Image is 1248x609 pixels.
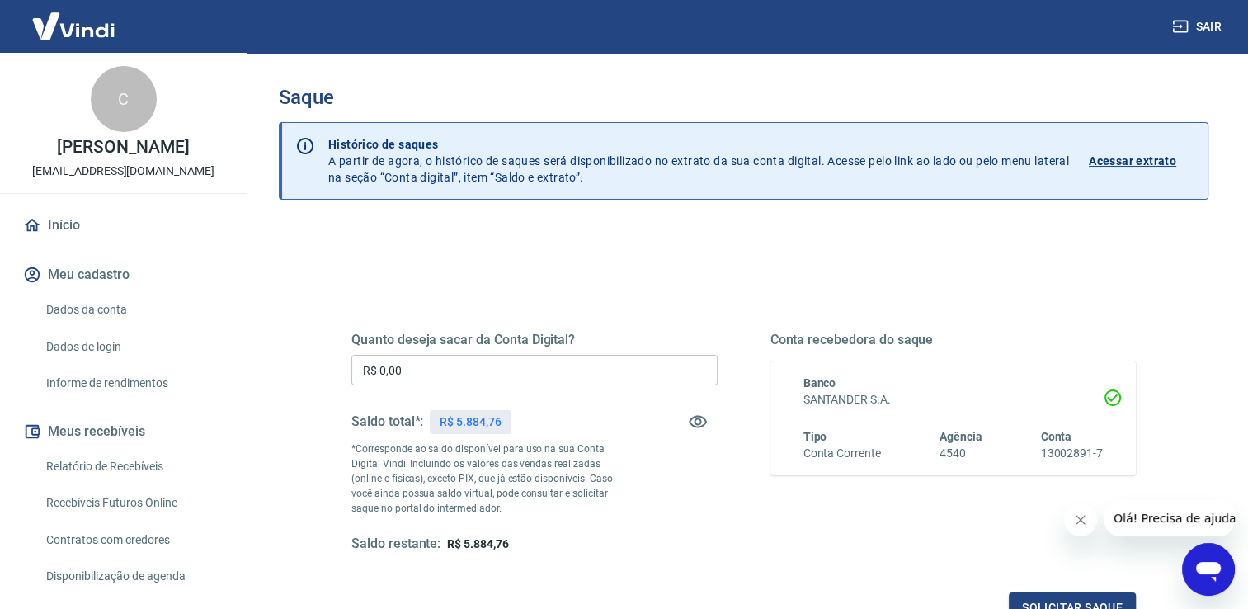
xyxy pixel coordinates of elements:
[351,441,626,516] p: *Corresponde ao saldo disponível para uso na sua Conta Digital Vindi. Incluindo os valores das ve...
[40,330,227,364] a: Dados de login
[1089,153,1176,169] p: Acessar extrato
[940,430,982,443] span: Agência
[447,537,508,550] span: R$ 5.884,76
[40,486,227,520] a: Recebíveis Futuros Online
[1104,500,1235,536] iframe: Mensagem da empresa
[1064,503,1097,536] iframe: Fechar mensagem
[770,332,1137,348] h5: Conta recebedora do saque
[40,523,227,557] a: Contratos com credores
[20,207,227,243] a: Início
[40,450,227,484] a: Relatório de Recebíveis
[1040,445,1103,462] h6: 13002891-7
[351,536,440,553] h5: Saldo restante:
[940,445,982,462] h6: 4540
[91,66,157,132] div: C
[1040,430,1071,443] span: Conta
[20,1,127,51] img: Vindi
[1089,136,1194,186] a: Acessar extrato
[20,413,227,450] button: Meus recebíveis
[803,445,881,462] h6: Conta Corrente
[351,413,423,430] h5: Saldo total*:
[279,86,1208,109] h3: Saque
[803,430,827,443] span: Tipo
[803,376,836,389] span: Banco
[1182,543,1235,596] iframe: Botão para abrir a janela de mensagens
[32,163,214,180] p: [EMAIL_ADDRESS][DOMAIN_NAME]
[1169,12,1228,42] button: Sair
[328,136,1069,153] p: Histórico de saques
[803,391,1104,408] h6: SANTANDER S.A.
[351,332,718,348] h5: Quanto deseja sacar da Conta Digital?
[440,413,501,431] p: R$ 5.884,76
[10,12,139,25] span: Olá! Precisa de ajuda?
[40,293,227,327] a: Dados da conta
[40,559,227,593] a: Disponibilização de agenda
[40,366,227,400] a: Informe de rendimentos
[328,136,1069,186] p: A partir de agora, o histórico de saques será disponibilizado no extrato da sua conta digital. Ac...
[57,139,189,156] p: [PERSON_NAME]
[20,257,227,293] button: Meu cadastro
